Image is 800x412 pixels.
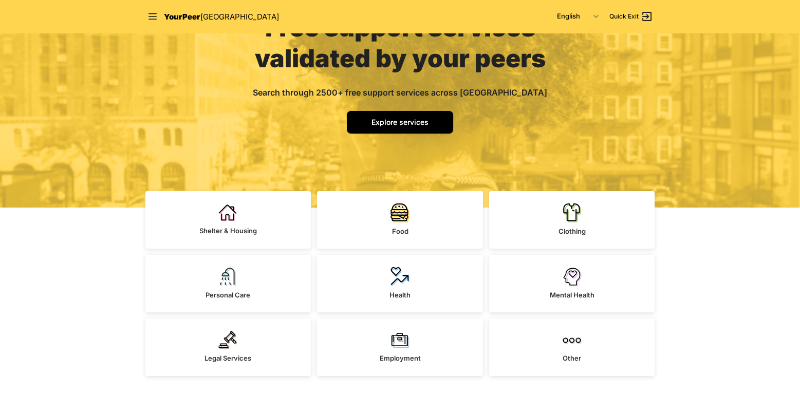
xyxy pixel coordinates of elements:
span: Employment [379,354,420,362]
a: Explore services [347,111,453,134]
span: Quick Exit [609,12,639,21]
a: Employment [317,319,483,376]
span: Health [389,291,411,299]
a: Personal Care [145,255,311,312]
span: Search through 2500+ free support services across [GEOGRAPHIC_DATA] [253,87,547,98]
a: Mental Health [489,255,655,312]
span: Other [563,354,581,362]
span: [GEOGRAPHIC_DATA] [200,12,279,22]
span: YourPeer [164,12,200,22]
a: Other [489,319,655,376]
span: Mental Health [550,291,594,299]
a: Health [317,255,483,312]
span: Personal Care [206,291,250,299]
a: Shelter & Housing [145,191,311,249]
span: Clothing [559,227,586,235]
a: Food [317,191,483,249]
span: Free support services validated by your peers [255,12,546,73]
a: Clothing [489,191,655,249]
a: Legal Services [145,319,311,376]
a: Quick Exit [609,10,653,23]
span: Food [392,227,408,235]
span: Explore services [371,118,429,126]
span: Legal Services [204,354,251,362]
span: Shelter & Housing [199,227,257,235]
a: YourPeer[GEOGRAPHIC_DATA] [164,10,279,23]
